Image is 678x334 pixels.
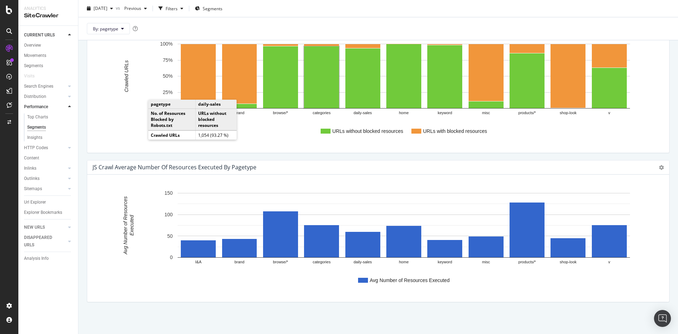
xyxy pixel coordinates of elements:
text: 0 [170,254,173,260]
span: 2025 Oct. 2nd [94,5,107,11]
text: v [608,260,611,264]
td: pagetype [148,100,195,109]
text: daily-sales [353,111,372,115]
a: Insights [27,134,73,141]
a: Segments [27,124,73,131]
text: 100 [165,212,173,217]
td: daily-sales [195,100,237,109]
text: 50% [163,73,173,79]
a: Analysis Info [24,255,73,262]
text: shop-look [560,111,577,115]
a: Url Explorer [24,199,73,206]
h4: JS Crawl Average Number of Resources Executed by pagetype [93,163,256,172]
text: URLs with blocked resources [423,128,487,134]
text: I&A [195,260,202,264]
a: HTTP Codes [24,144,66,152]
text: Avg Number of Resources Executed [370,277,450,283]
text: 75% [163,57,173,63]
text: 100% [160,41,173,47]
text: v [608,111,611,115]
a: CURRENT URLS [24,31,66,39]
div: Top Charts [27,113,48,121]
div: Sitemaps [24,185,42,193]
button: Segments [192,3,225,14]
div: Distribution [24,93,46,100]
div: HTTP Codes [24,144,48,152]
text: URLs without blocked resources [332,128,403,134]
button: Previous [121,3,150,14]
text: products/* [518,260,536,264]
text: browse/* [273,260,289,264]
svg: A chart. [93,37,658,147]
a: Inlinks [24,165,66,172]
text: products/* [518,111,536,115]
a: Segments [24,62,73,70]
a: Sitemaps [24,185,66,193]
text: Avg Number of Resources [123,197,128,255]
div: SiteCrawler [24,12,72,20]
td: Crawled URLs [148,130,195,140]
span: By: pagetype [93,25,118,31]
button: Filters [156,3,186,14]
div: CURRENT URLS [24,31,55,39]
a: Movements [24,52,73,59]
text: 25% [163,89,173,95]
text: home [399,260,409,264]
div: Outlinks [24,175,40,182]
a: Top Charts [27,113,73,121]
a: Overview [24,42,73,49]
td: No. of Resources Blocked by Robots.txt [148,109,195,130]
a: Content [24,154,73,162]
div: Performance [24,103,48,111]
div: NEW URLS [24,224,45,231]
a: Search Engines [24,83,66,90]
a: Outlinks [24,175,66,182]
div: Visits [24,72,35,80]
div: Filters [166,5,178,11]
text: shop-look [560,260,577,264]
text: Crawled URLs [124,60,129,92]
text: misc [482,260,490,264]
a: Explorer Bookmarks [24,209,73,216]
a: Visits [24,72,42,80]
text: Executed [129,215,135,236]
text: misc [482,111,490,115]
text: brand [234,111,244,115]
span: Segments [203,5,222,11]
text: keyword [438,260,452,264]
text: brand [234,260,244,264]
div: Analytics [24,6,72,12]
a: Performance [24,103,66,111]
button: By: pagetype [87,23,130,34]
div: Url Explorer [24,199,46,206]
td: 1,054 (93.27 %) [195,130,237,140]
div: Open Intercom Messenger [654,310,671,327]
div: Segments [24,62,43,70]
div: Inlinks [24,165,36,172]
div: Overview [24,42,41,49]
div: Movements [24,52,46,59]
i: Options [659,165,664,170]
div: Explorer Bookmarks [24,209,62,216]
text: browse/* [273,111,289,115]
text: 150 [165,190,173,196]
button: [DATE] [84,3,116,14]
text: categories [313,260,331,264]
div: Insights [27,134,42,141]
a: DISAPPEARED URLS [24,234,66,249]
div: Search Engines [24,83,53,90]
span: Previous [121,5,141,11]
div: Analysis Info [24,255,49,262]
div: Segments [27,124,46,131]
svg: A chart. [93,186,658,296]
text: daily-sales [353,260,372,264]
span: vs [116,5,121,11]
div: DISAPPEARED URLS [24,234,60,249]
text: 50 [167,233,173,239]
a: Distribution [24,93,66,100]
text: categories [313,111,331,115]
div: Content [24,154,39,162]
text: home [399,111,409,115]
